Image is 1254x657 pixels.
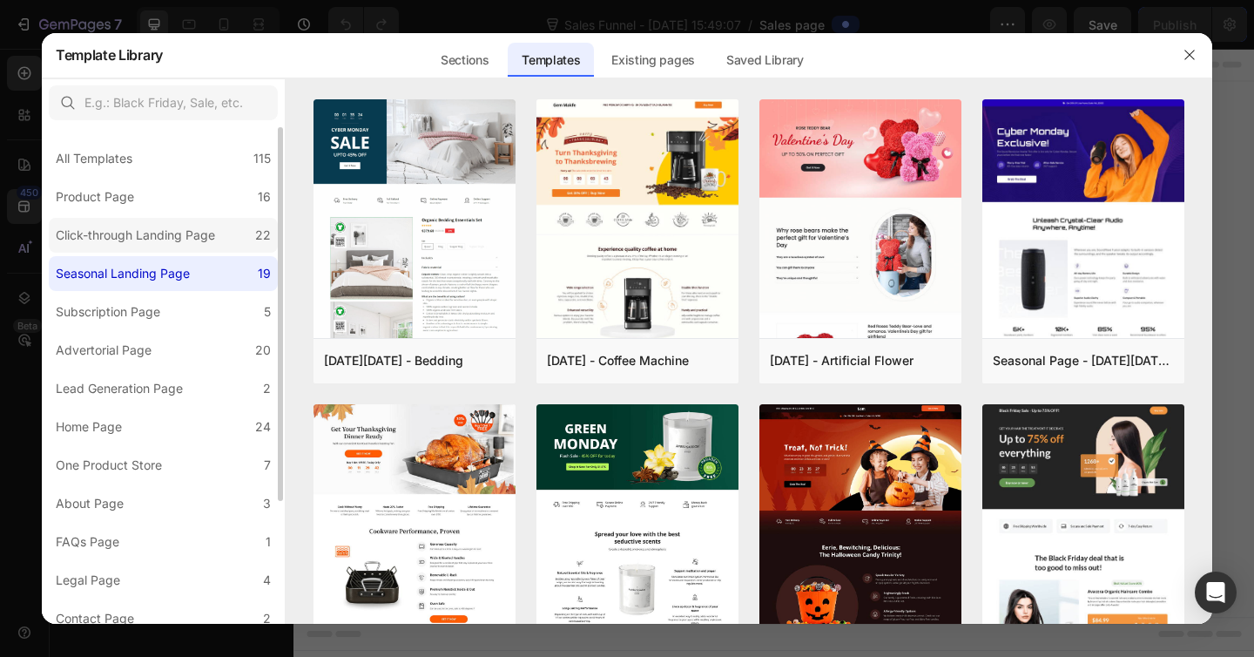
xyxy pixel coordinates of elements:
[56,340,152,361] div: Advertorial Page
[253,148,271,169] div: 115
[264,301,271,322] div: 5
[255,225,271,246] div: 22
[263,378,271,399] div: 2
[56,378,183,399] div: Lead Generation Page
[56,417,122,437] div: Home Page
[255,417,271,437] div: 24
[391,335,655,356] div: Start building with Sections/Elements or
[56,225,215,246] div: Click-through Landing Page
[266,532,271,552] div: 1
[56,532,119,552] div: FAQs Page
[324,350,463,371] div: [DATE][DATE] - Bedding
[258,263,271,284] div: 19
[263,608,271,629] div: 2
[597,43,709,78] div: Existing pages
[427,43,502,78] div: Sections
[56,32,163,78] h2: Template Library
[56,608,134,629] div: Contact Page
[49,85,278,120] input: E.g.: Black Friday, Sale, etc.
[712,43,818,78] div: Saved Library
[56,493,124,514] div: About Page
[508,43,594,78] div: Templates
[554,370,701,405] button: Explore templates
[56,301,160,322] div: Subscription Page
[56,570,120,591] div: Legal Page
[56,148,132,169] div: All Templates
[406,468,640,482] div: Start with Generating from URL or image
[56,186,134,207] div: Product Page
[993,350,1174,371] div: Seasonal Page - [DATE][DATE] Sale
[547,350,689,371] div: [DATE] - Coffee Machine
[770,350,914,371] div: [DATE] - Artificial Flower
[56,455,162,476] div: One Product Store
[263,493,271,514] div: 3
[263,570,271,591] div: 4
[264,455,271,476] div: 7
[345,370,543,405] button: Use existing page designs
[258,186,271,207] div: 16
[255,340,271,361] div: 20
[56,263,190,284] div: Seasonal Landing Page
[1195,572,1237,613] div: Open Intercom Messenger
